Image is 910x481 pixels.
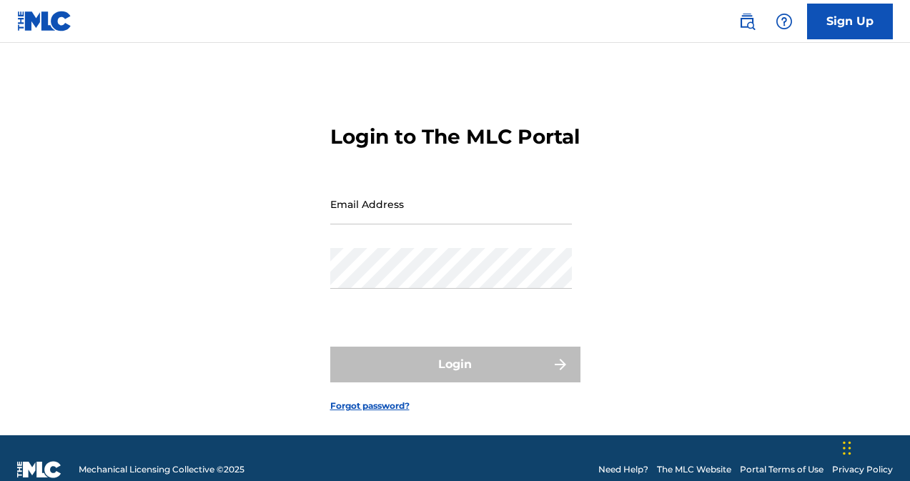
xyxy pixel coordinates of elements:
div: Drag [843,427,851,470]
img: MLC Logo [17,11,72,31]
a: Forgot password? [330,400,410,412]
div: Help [770,7,798,36]
a: Public Search [733,7,761,36]
a: Sign Up [807,4,893,39]
img: search [738,13,756,30]
span: Mechanical Licensing Collective © 2025 [79,463,244,476]
a: Need Help? [598,463,648,476]
iframe: Chat Widget [839,412,910,481]
a: The MLC Website [657,463,731,476]
a: Portal Terms of Use [740,463,824,476]
img: logo [17,461,61,478]
a: Privacy Policy [832,463,893,476]
img: help [776,13,793,30]
h3: Login to The MLC Portal [330,124,580,149]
